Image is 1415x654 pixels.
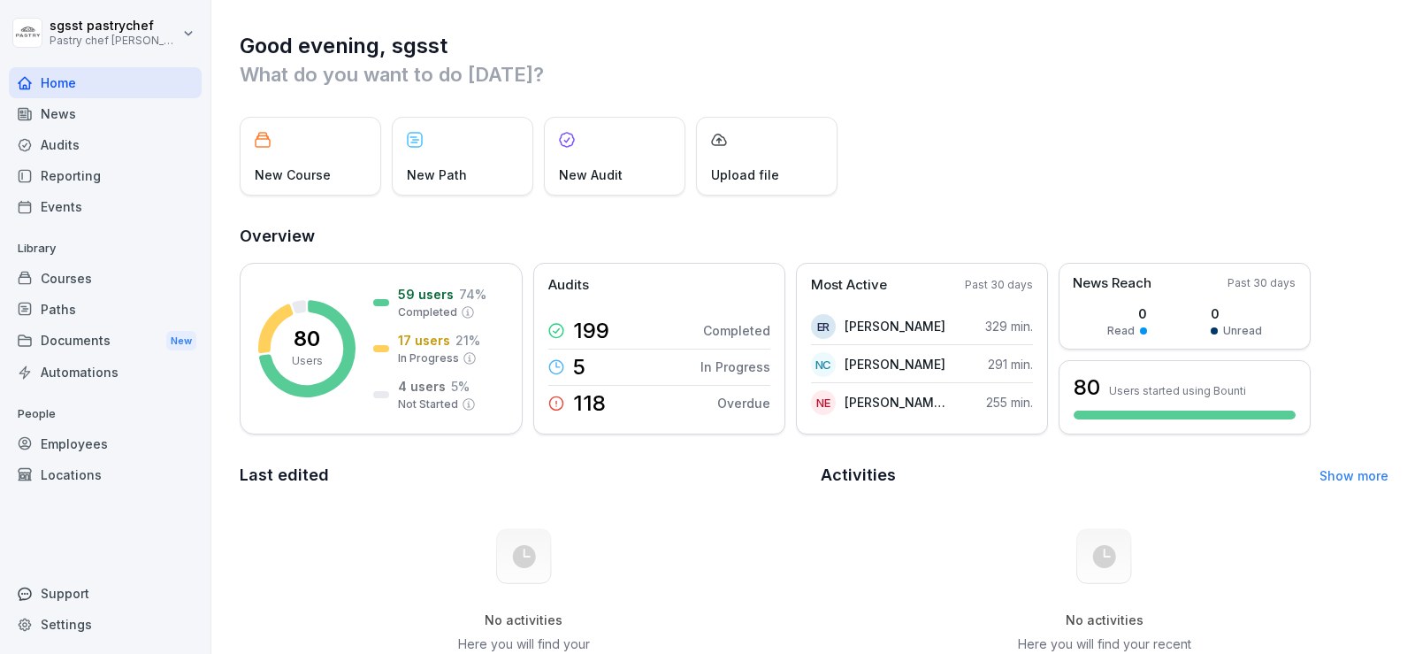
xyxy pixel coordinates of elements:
[9,235,202,263] p: Library
[1211,304,1262,323] p: 0
[9,357,202,388] a: Automations
[398,396,458,412] p: Not Started
[455,331,480,350] p: 21 %
[1223,323,1262,339] p: Unread
[1015,612,1194,628] h5: No activities
[240,224,1388,249] h2: Overview
[398,285,454,304] p: 59 users
[294,328,320,350] p: 80
[811,352,836,377] div: NC
[434,612,613,628] h5: No activities
[717,394,770,412] p: Overdue
[398,304,457,320] p: Completed
[1073,273,1151,294] p: News Reach
[845,393,946,412] p: [PERSON_NAME] [PERSON_NAME]
[9,400,202,428] p: People
[703,321,770,340] p: Completed
[459,285,486,304] p: 74 %
[9,325,202,358] a: DocumentsNew
[9,129,202,160] a: Audits
[407,165,467,184] p: New Path
[845,355,945,373] p: [PERSON_NAME]
[240,463,808,488] h2: Last edited
[559,165,623,184] p: New Audit
[292,353,323,369] p: Users
[811,390,836,415] div: NE
[988,355,1033,373] p: 291 min.
[9,191,202,222] a: Events
[451,377,470,396] p: 5 %
[1319,468,1388,483] a: Show more
[573,393,606,414] p: 118
[9,160,202,191] a: Reporting
[1228,275,1296,291] p: Past 30 days
[1074,373,1100,403] h3: 80
[9,609,202,640] a: Settings
[9,67,202,98] a: Home
[711,165,779,184] p: Upload file
[50,19,179,34] p: sgsst pastrychef
[573,357,585,378] p: 5
[1109,384,1246,397] p: Users started using Bounti
[50,35,179,47] p: Pastry chef [PERSON_NAME] y Cocina gourmet
[573,320,609,342] p: 199
[398,331,450,350] p: 17 users
[1107,323,1135,339] p: Read
[1107,304,1147,323] p: 0
[845,317,945,335] p: [PERSON_NAME]
[9,263,202,294] a: Courses
[9,459,202,490] a: Locations
[811,275,887,296] p: Most Active
[166,331,196,351] div: New
[9,325,202,358] div: Documents
[986,393,1033,412] p: 255 min.
[255,165,331,184] p: New Course
[240,60,1388,88] p: What do you want to do [DATE]?
[965,277,1033,293] p: Past 30 days
[821,463,896,488] h2: Activities
[9,294,202,325] a: Paths
[985,317,1033,335] p: 329 min.
[9,428,202,459] a: Employees
[398,377,446,396] p: 4 users
[811,314,836,339] div: ER
[9,578,202,609] div: Support
[240,32,1388,60] h1: Good evening, sgsst
[9,98,202,129] a: News
[398,350,459,366] p: In Progress
[700,358,770,376] p: In Progress
[548,275,589,296] p: Audits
